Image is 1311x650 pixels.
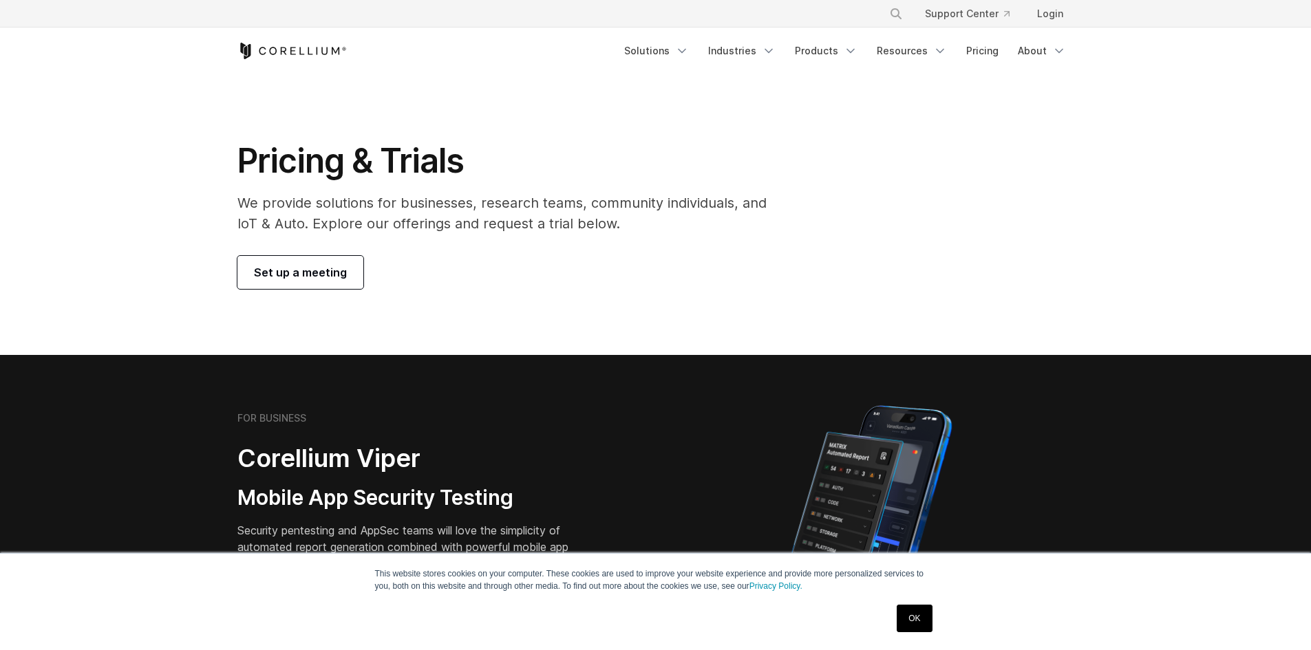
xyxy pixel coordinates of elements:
a: Corellium Home [237,43,347,59]
h1: Pricing & Trials [237,140,786,182]
a: Industries [700,39,784,63]
a: Solutions [616,39,697,63]
h2: Corellium Viper [237,443,590,474]
a: Products [787,39,866,63]
p: We provide solutions for businesses, research teams, community individuals, and IoT & Auto. Explo... [237,193,786,234]
a: Support Center [914,1,1021,26]
h3: Mobile App Security Testing [237,485,590,511]
p: Security pentesting and AppSec teams will love the simplicity of automated report generation comb... [237,522,590,572]
a: Login [1026,1,1074,26]
a: Privacy Policy. [749,581,802,591]
a: Pricing [958,39,1007,63]
span: Set up a meeting [254,264,347,281]
a: Resources [868,39,955,63]
div: Navigation Menu [616,39,1074,63]
a: OK [897,605,932,632]
div: Navigation Menu [873,1,1074,26]
h6: FOR BUSINESS [237,412,306,424]
a: About [1010,39,1074,63]
p: This website stores cookies on your computer. These cookies are used to improve your website expe... [375,567,937,592]
button: Search [884,1,908,26]
img: Corellium MATRIX automated report on iPhone showing app vulnerability test results across securit... [768,399,975,640]
a: Set up a meeting [237,256,363,289]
